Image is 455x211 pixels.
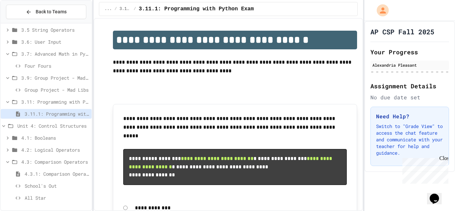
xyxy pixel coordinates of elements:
[139,5,254,13] span: 3.11.1: Programming with Python Exam
[25,110,89,117] span: 3.11.1: Programming with Python Exam
[105,6,112,12] span: ...
[25,62,89,69] span: Four Fours
[370,81,449,91] h2: Assignment Details
[376,112,443,120] h3: Need Help?
[376,123,443,156] p: Switch to "Grade View" to access the chat feature and communicate with your teacher for help and ...
[370,47,449,57] h2: Your Progress
[25,194,89,201] span: All Star
[120,6,131,12] span: 3.11: Programming with Python Exam
[21,74,89,81] span: 3.9: Group Project - Mad Libs
[21,26,89,33] span: 3.5 String Operators
[372,62,447,68] div: Alexandria Pleasant
[25,86,89,93] span: Group Project - Mad Libs
[21,158,89,165] span: 4.3: Comparison Operators
[400,155,448,184] iframe: chat widget
[17,122,89,129] span: Unit 4: Control Structures
[36,8,67,15] span: Back to Teams
[21,98,89,105] span: 3.11: Programming with Python Exam
[370,3,390,18] div: My Account
[25,170,89,177] span: 4.3.1: Comparison Operators
[134,6,136,12] span: /
[6,5,86,19] button: Back to Teams
[21,134,89,141] span: 4.1: Booleans
[370,27,434,36] h1: AP CSP Fall 2025
[115,6,117,12] span: /
[21,38,89,45] span: 3.6: User Input
[3,3,46,42] div: Chat with us now!Close
[427,184,448,204] iframe: chat widget
[25,182,89,189] span: School's Out
[21,146,89,153] span: 4.2: Logical Operators
[370,93,449,101] div: No due date set
[21,50,89,57] span: 3.7: Advanced Math in Python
